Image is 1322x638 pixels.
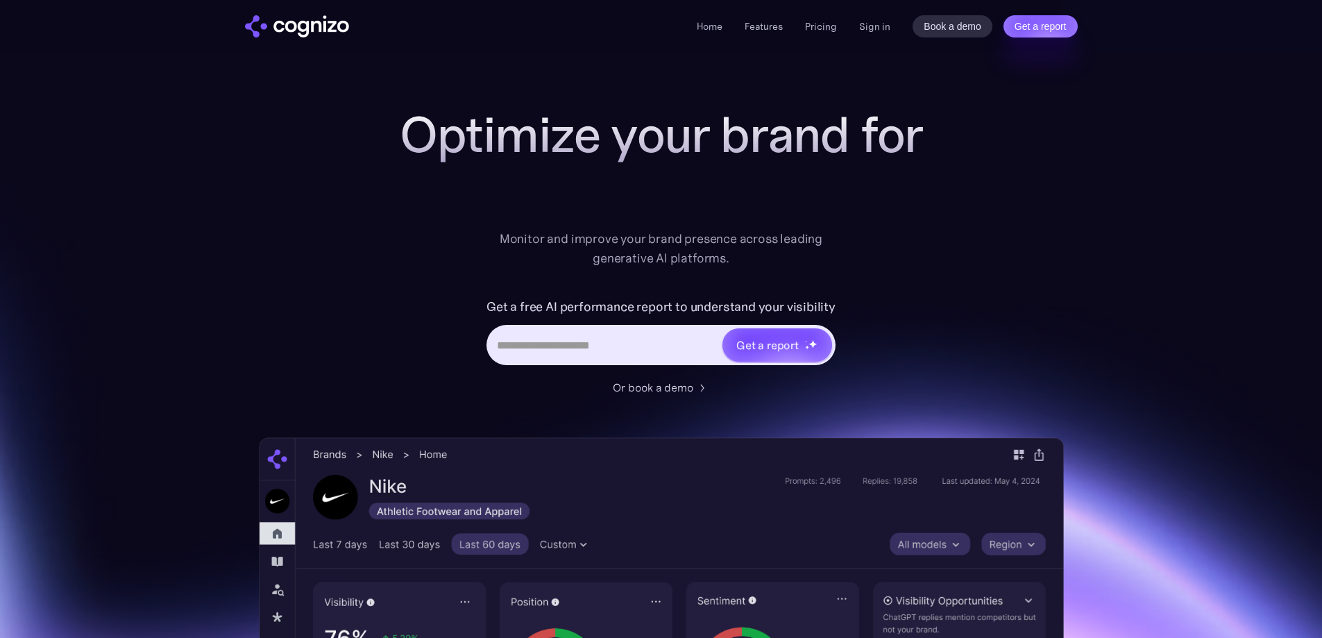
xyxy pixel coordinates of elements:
[486,296,836,318] label: Get a free AI performance report to understand your visibility
[697,20,722,33] a: Home
[613,379,693,396] div: Or book a demo
[245,15,349,37] img: cognizo logo
[1003,15,1078,37] a: Get a report
[913,15,992,37] a: Book a demo
[745,20,783,33] a: Features
[805,20,837,33] a: Pricing
[805,340,807,342] img: star
[486,296,836,372] form: Hero URL Input Form
[859,18,890,35] a: Sign in
[805,345,810,350] img: star
[491,229,832,268] div: Monitor and improve your brand presence across leading generative AI platforms.
[736,337,799,353] div: Get a report
[808,339,817,349] img: star
[613,379,710,396] a: Or book a demo
[721,327,833,363] a: Get a reportstarstarstar
[245,15,349,37] a: home
[384,107,939,162] h1: Optimize your brand for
